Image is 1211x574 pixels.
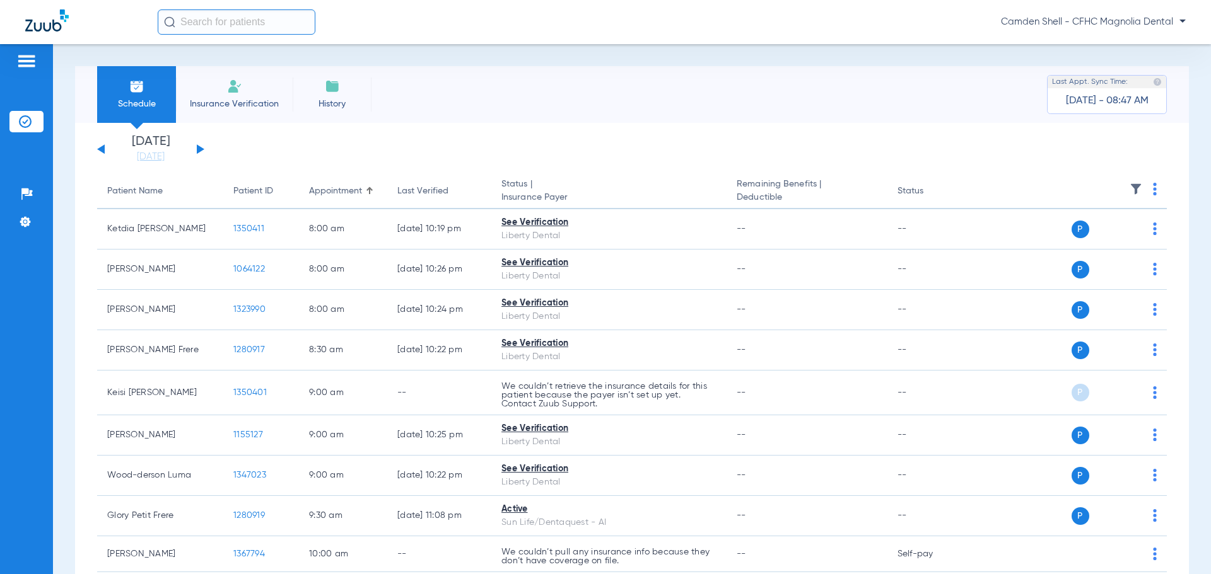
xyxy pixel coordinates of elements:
td: 8:00 AM [299,290,387,330]
img: x.svg [1125,469,1137,481]
td: 10:00 AM [299,536,387,572]
td: Keisi [PERSON_NAME] [97,370,223,415]
img: Search Icon [164,16,175,28]
img: x.svg [1125,343,1137,356]
div: Appointment [309,185,377,198]
span: P [1072,261,1089,278]
td: [DATE] 10:22 PM [387,330,491,370]
img: History [325,79,340,94]
div: Liberty Dental [501,435,717,449]
p: We couldn’t pull any insurance info because they don’t have coverage on file. [501,548,717,565]
span: -- [737,224,746,233]
span: 1280919 [233,511,265,520]
a: [DATE] [113,151,189,163]
div: See Verification [501,216,717,229]
td: -- [887,456,973,496]
td: 9:30 AM [299,496,387,536]
span: P [1072,507,1089,525]
td: 8:00 AM [299,209,387,250]
div: See Verification [501,297,717,310]
span: [DATE] - 08:47 AM [1066,95,1149,107]
img: x.svg [1125,303,1137,316]
div: Patient Name [107,185,213,198]
span: 1350411 [233,224,264,233]
iframe: Chat Widget [1148,514,1211,574]
td: [DATE] 10:24 PM [387,290,491,330]
span: Schedule [107,98,167,110]
td: 9:00 AM [299,456,387,496]
span: 1347023 [233,471,266,479]
th: Status | [491,174,727,209]
span: 1155127 [233,430,263,439]
img: x.svg [1125,386,1137,399]
div: Patient Name [107,185,163,198]
td: -- [887,290,973,330]
span: 1323990 [233,305,266,314]
td: -- [387,370,491,415]
img: hamburger-icon [16,54,37,69]
td: [PERSON_NAME] Frere [97,330,223,370]
span: Deductible [737,191,877,204]
td: -- [887,496,973,536]
div: Patient ID [233,185,289,198]
td: -- [387,536,491,572]
img: x.svg [1125,509,1137,522]
td: [DATE] 10:25 PM [387,415,491,456]
td: -- [887,330,973,370]
img: group-dot-blue.svg [1153,469,1157,481]
div: See Verification [501,337,717,350]
span: Last Appt. Sync Time: [1052,76,1128,88]
img: filter.svg [1130,183,1142,195]
td: 9:00 AM [299,370,387,415]
img: Zuub Logo [25,9,69,32]
td: [DATE] 10:19 PM [387,209,491,250]
span: Camden Shell - CFHC Magnolia Dental [1001,16,1186,28]
div: Active [501,503,717,516]
span: 1280917 [233,345,265,354]
td: 9:00 AM [299,415,387,456]
img: group-dot-blue.svg [1153,183,1157,195]
img: x.svg [1125,548,1137,560]
div: Patient ID [233,185,273,198]
img: group-dot-blue.svg [1153,303,1157,316]
img: last sync help info [1153,77,1162,86]
td: Wood-derson Luma [97,456,223,496]
div: See Verification [501,462,717,476]
td: -- [887,250,973,290]
th: Remaining Benefits | [727,174,887,209]
span: Insurance Verification [185,98,283,110]
td: [PERSON_NAME] [97,290,223,330]
div: See Verification [501,256,717,270]
img: x.svg [1125,428,1137,441]
img: x.svg [1125,263,1137,275]
div: Liberty Dental [501,270,717,283]
li: [DATE] [113,135,189,163]
img: group-dot-blue.svg [1153,263,1157,275]
span: Insurance Payer [501,191,717,204]
input: Search for patients [158,9,315,35]
span: -- [737,549,746,558]
span: -- [737,345,746,354]
div: Sun Life/Dentaquest - AI [501,516,717,529]
td: [DATE] 10:22 PM [387,456,491,496]
td: 8:00 AM [299,250,387,290]
td: Self-pay [887,536,973,572]
span: -- [737,471,746,479]
p: We couldn’t retrieve the insurance details for this patient because the payer isn’t set up yet. C... [501,382,717,408]
div: Last Verified [397,185,481,198]
span: 1064122 [233,265,265,273]
span: -- [737,430,746,439]
span: -- [737,305,746,314]
img: x.svg [1125,222,1137,235]
td: [PERSON_NAME] [97,536,223,572]
span: P [1072,221,1089,238]
div: See Verification [501,422,717,435]
img: Schedule [129,79,144,94]
td: [PERSON_NAME] [97,415,223,456]
img: group-dot-blue.svg [1153,222,1157,235]
span: -- [737,511,746,520]
img: Manual Insurance Verification [227,79,242,94]
span: P [1072,342,1089,359]
div: Appointment [309,185,362,198]
div: Liberty Dental [501,476,717,489]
